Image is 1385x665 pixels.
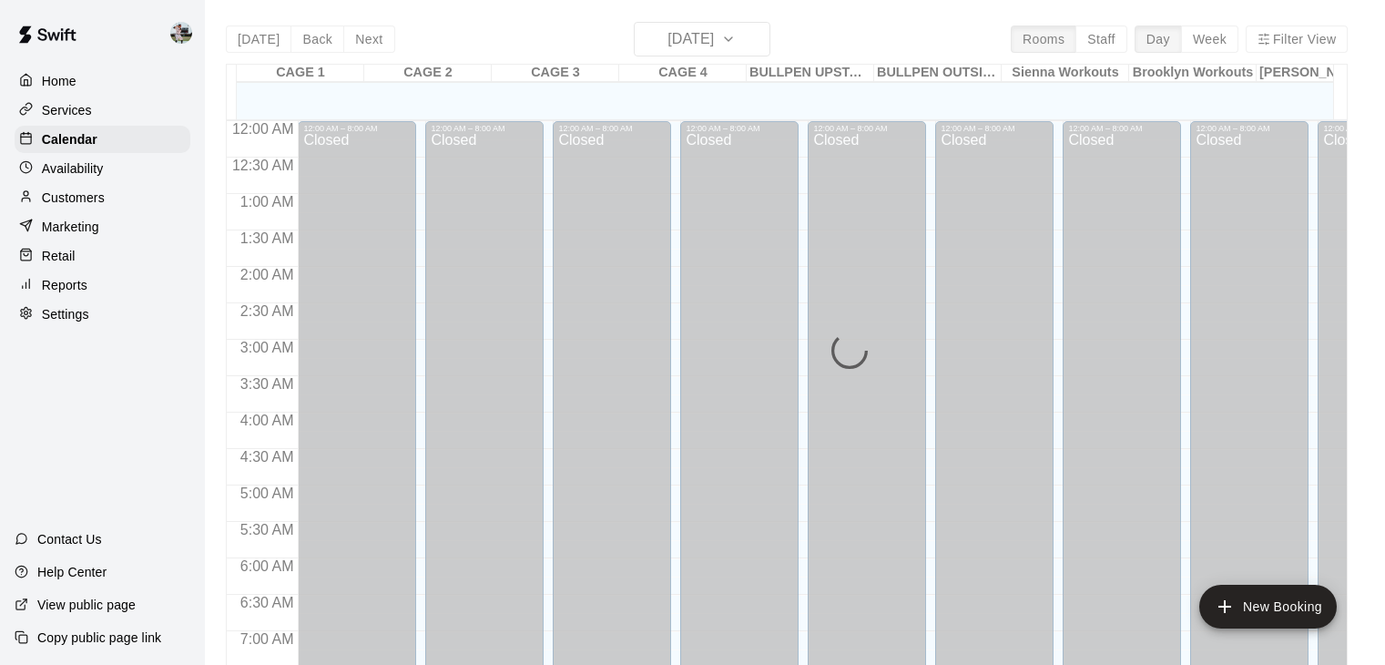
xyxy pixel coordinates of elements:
div: Sienna Workouts [1002,65,1129,82]
span: 2:00 AM [236,267,299,282]
span: 1:00 AM [236,194,299,210]
span: 3:00 AM [236,340,299,355]
div: 12:00 AM – 8:00 AM [1068,124,1176,133]
p: Reports [42,276,87,294]
p: Marketing [42,218,99,236]
div: 12:00 AM – 8:00 AM [941,124,1048,133]
span: 1:30 AM [236,230,299,246]
a: Reports [15,271,190,299]
span: 5:00 AM [236,486,299,501]
p: Home [42,72,76,90]
div: 12:00 AM – 8:00 AM [431,124,538,133]
p: Calendar [42,130,97,148]
span: 12:30 AM [228,158,299,173]
p: Availability [42,159,104,178]
p: Retail [42,247,76,265]
span: 3:30 AM [236,376,299,392]
div: CAGE 2 [364,65,492,82]
div: 12:00 AM – 8:00 AM [1196,124,1303,133]
a: Marketing [15,213,190,240]
p: Contact Us [37,530,102,548]
a: Home [15,67,190,95]
p: View public page [37,596,136,614]
div: 12:00 AM – 8:00 AM [558,124,666,133]
div: 12:00 AM – 8:00 AM [813,124,921,133]
span: 7:00 AM [236,631,299,647]
span: 2:30 AM [236,303,299,319]
a: Customers [15,184,190,211]
button: add [1199,585,1337,629]
div: BULLPEN UPSTAIRS [747,65,874,82]
div: [PERSON_NAME] Workouts [1257,65,1384,82]
span: 5:30 AM [236,522,299,537]
div: Brooklyn Workouts [1129,65,1257,82]
span: 4:30 AM [236,449,299,465]
div: BULLPEN OUTSIDE [874,65,1002,82]
div: 12:00 AM – 8:00 AM [303,124,411,133]
div: CAGE 4 [619,65,747,82]
a: Settings [15,301,190,328]
span: 6:00 AM [236,558,299,574]
p: Customers [42,189,105,207]
img: Matt Hill [170,22,192,44]
span: 4:00 AM [236,413,299,428]
span: 6:30 AM [236,595,299,610]
a: Services [15,97,190,124]
p: Settings [42,305,89,323]
span: 12:00 AM [228,121,299,137]
div: CAGE 3 [492,65,619,82]
p: Copy public page link [37,629,161,647]
div: CAGE 1 [237,65,364,82]
a: Availability [15,155,190,182]
p: Help Center [37,563,107,581]
a: Calendar [15,126,190,153]
div: 12:00 AM – 8:00 AM [686,124,793,133]
a: Retail [15,242,190,270]
p: Services [42,101,92,119]
div: Matt Hill [167,15,205,51]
